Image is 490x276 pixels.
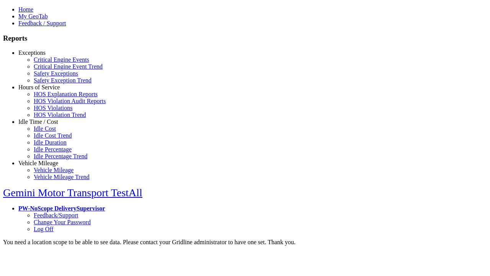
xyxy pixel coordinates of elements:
a: Home [18,6,33,13]
a: Critical Engine Events [34,56,89,63]
a: Vehicle Mileage Trend [34,174,90,180]
a: PW-NoScope DeliverySupervisor [18,205,105,212]
a: Vehicle Mileage [34,167,73,173]
div: You need a location scope to be able to see data. Please contact your Gridline administrator to h... [3,239,487,246]
a: Idle Cost Trend [34,132,72,139]
a: Idle Percentage [34,146,72,153]
a: HOS Violation Trend [34,112,86,118]
a: Feedback/Support [34,212,78,219]
a: Safety Exception Trend [34,77,91,84]
a: HOS Violation Audit Reports [34,98,106,104]
a: Hours of Service [18,84,60,90]
a: Feedback / Support [18,20,66,26]
a: Idle Duration [34,139,67,146]
a: Vehicle Mileage [18,160,58,166]
a: Safety Exceptions [34,70,78,77]
a: My GeoTab [18,13,48,20]
a: Idle Percentage Trend [34,153,87,159]
a: Idle Cost [34,125,56,132]
a: Change Your Password [34,219,91,225]
a: Gemini Motor Transport TestAll [3,187,142,199]
h3: Reports [3,34,487,43]
a: HOS Explanation Reports [34,91,98,97]
a: HOS Violations [34,105,72,111]
a: Log Off [34,226,54,232]
a: Idle Time / Cost [18,118,58,125]
a: Critical Engine Event Trend [34,63,103,70]
a: Exceptions [18,49,46,56]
